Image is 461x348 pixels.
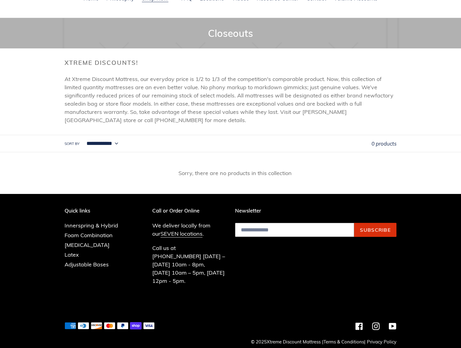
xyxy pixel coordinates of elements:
[354,223,396,237] button: Subscribe
[65,92,393,107] span: factory sealed
[367,339,396,345] a: Privacy Policy
[74,169,396,177] p: Sorry, there are no products in this collection
[152,221,226,238] p: We deliver locally from our .
[65,141,79,146] label: Sort by
[322,339,365,345] small: | |
[360,227,391,233] span: Subscribe
[152,208,226,214] p: Call or Order Online
[208,27,253,39] span: Closeouts
[323,339,364,345] a: Terms & Conditions
[65,251,79,258] a: Latex
[152,244,226,285] p: Call us at [PHONE_NUMBER] [DATE] – [DATE] 10am - 8pm, [DATE] 10am – 5pm, [DATE] 12pm - 5pm.
[235,208,396,214] p: Newsletter
[267,339,321,345] a: Xtreme Discount Mattress
[65,222,118,229] a: Innerspring & Hybrid
[65,232,113,239] a: Foam Combination
[235,223,354,237] input: Email address
[65,208,127,214] p: Quick links
[371,140,396,147] span: 0 products
[65,59,396,66] h2: Xtreme Discounts!
[65,261,109,268] a: Adjustable Bases
[251,339,321,345] small: © 2025
[65,241,110,248] a: [MEDICAL_DATA]
[65,75,396,124] p: At Xtreme Discount Mattress, our everyday price is 1/2 to 1/3 of the competition's comparable pro...
[160,230,202,237] a: SEVEN locations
